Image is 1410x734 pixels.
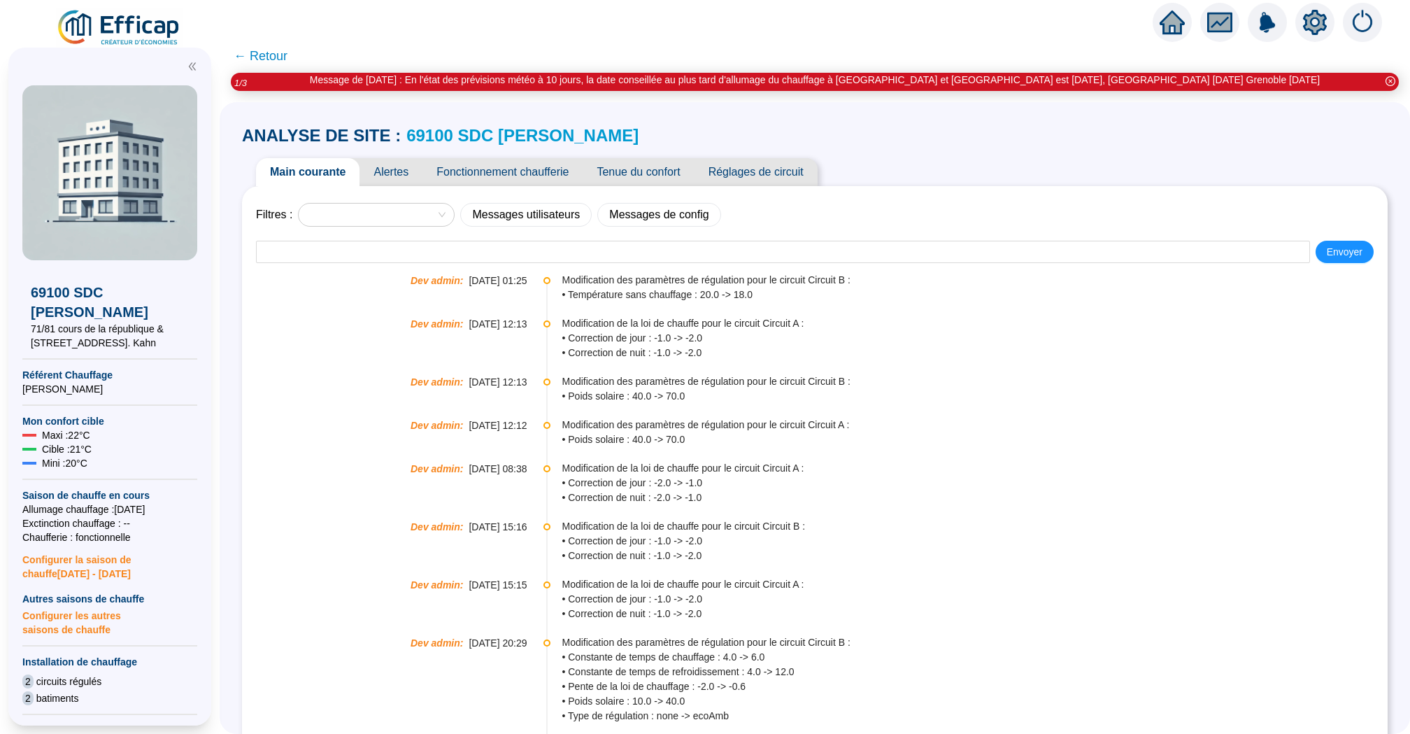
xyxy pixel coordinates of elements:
span: • Correction de jour : -2.0 -> -1.0 [562,476,1386,490]
span: ← Retour [234,46,287,66]
span: Tenue du confort [583,158,694,186]
span: Filtres : [256,206,292,223]
span: [DATE] 15:16 [469,520,527,535]
span: • Correction de jour : -1.0 -> -2.0 [562,592,1386,607]
span: [DATE] 08:38 [469,462,527,477]
span: Alertes [359,158,422,186]
span: • Température sans chauffage : 20.0 -> 18.0 [562,288,1386,302]
span: • Constante de temps de refroidissement : 4.0 -> 12.0 [562,665,1386,679]
span: Fonctionnement chaufferie [422,158,583,186]
span: Référent Chauffage [22,368,197,382]
button: Envoyer [1316,241,1374,263]
span: Mon confort cible [22,414,197,428]
span: • Correction de jour : -1.0 -> -2.0 [562,331,1386,346]
span: 2 [22,675,34,689]
button: Messages utilisateurs [460,203,592,227]
span: Installation de chauffage [22,655,197,669]
span: Maxi : 22 °C [42,428,90,442]
span: • Correction de nuit : -1.0 -> -2.0 [562,549,1386,563]
i: 1 / 3 [234,78,247,88]
img: efficap energie logo [56,8,183,48]
span: Configurer la saison de chauffe [DATE] - [DATE] [22,544,197,581]
span: Dev admin : [411,375,463,390]
span: Dev admin : [411,317,463,332]
span: Exctinction chauffage : -- [22,516,197,530]
span: Cible : 21 °C [42,442,92,456]
span: fund [1207,10,1232,35]
img: alerts [1248,3,1287,42]
span: • Poids solaire : 40.0 -> 70.0 [562,389,1386,404]
span: Envoyer [1327,245,1362,260]
span: [DATE] 12:13 [469,317,527,332]
span: batiments [36,691,79,705]
span: Dev admin : [411,636,463,651]
span: Main courante [256,158,359,186]
div: Message de [DATE] : En l'état des prévisions météo à 10 jours, la date conseillée au plus tard d'... [310,73,1320,87]
span: double-left [187,62,197,71]
span: close-circle [1386,76,1395,86]
span: • Correction de nuit : -1.0 -> -2.0 [562,346,1386,360]
span: • Correction de nuit : -2.0 -> -1.0 [562,490,1386,505]
span: 2 [22,691,34,705]
span: Mini : 20 °C [42,456,87,470]
span: • Correction de nuit : -1.0 -> -2.0 [562,607,1386,621]
span: circuits régulés [36,675,101,689]
span: [DATE] 20:29 [469,636,527,651]
span: [PERSON_NAME] [22,382,197,396]
span: [DATE] 12:13 [469,375,527,390]
span: Chaufferie : fonctionnelle [22,530,197,544]
span: Allumage chauffage : [DATE] [22,502,197,516]
span: [DATE] 15:15 [469,578,527,593]
img: alerts [1343,3,1382,42]
span: Configurer les autres saisons de chauffe [22,606,197,637]
span: Dev admin : [411,578,463,593]
span: Modification de la loi de chauffe pour le circuit Circuit A : [562,461,1386,476]
span: • Constante de temps de chauffage : 4.0 -> 6.0 [562,650,1386,665]
span: setting [1302,10,1327,35]
span: Modification de la loi de chauffe pour le circuit Circuit A : [562,316,1386,331]
span: • Type de régulation : none -> ecoAmb [562,709,1386,724]
span: Réglages de circuit [695,158,818,186]
span: home [1160,10,1185,35]
span: • Pente de la loi de chauffage : -2.0 -> -0.6 [562,679,1386,694]
span: [DATE] 01:25 [469,274,527,288]
span: Modification des paramètres de régulation pour le circuit Circuit B : [562,374,1386,389]
button: Messages de config [597,203,720,227]
span: [DATE] 12:12 [469,418,527,433]
span: Autres saisons de chauffe [22,592,197,606]
span: Modification des paramètres de régulation pour le circuit Circuit A : [562,418,1386,432]
a: 69100 SDC [PERSON_NAME] [406,126,639,145]
span: Dev admin : [411,520,463,535]
span: Modification des paramètres de régulation pour le circuit Circuit B : [562,273,1386,288]
span: 69100 SDC [PERSON_NAME] [31,283,189,322]
span: Dev admin : [411,462,463,477]
span: • Correction de jour : -1.0 -> -2.0 [562,534,1386,549]
span: • Poids solaire : 40.0 -> 70.0 [562,432,1386,447]
span: • Poids solaire : 10.0 -> 40.0 [562,694,1386,709]
span: Modification de la loi de chauffe pour le circuit Circuit B : [562,519,1386,534]
span: Dev admin : [411,418,463,433]
span: Dev admin : [411,274,463,288]
span: Modification des paramètres de régulation pour le circuit Circuit B : [562,635,1386,650]
span: Saison de chauffe en cours [22,488,197,502]
span: 71/81 cours de la république & [STREET_ADDRESS]. Kahn [31,322,189,350]
span: Modification de la loi de chauffe pour le circuit Circuit A : [562,577,1386,592]
span: ANALYSE DE SITE : [242,125,401,147]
